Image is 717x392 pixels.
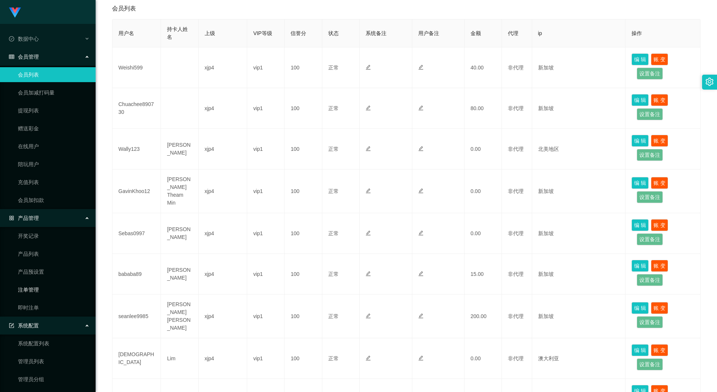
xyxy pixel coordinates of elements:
i: 图标: edit [366,271,371,276]
td: [PERSON_NAME] [161,129,198,169]
td: 15.00 [465,254,502,295]
i: 图标: edit [366,65,371,70]
td: xjp4 [199,338,247,379]
td: xjp4 [199,169,247,213]
button: 账 变 [651,219,668,231]
span: 正常 [328,313,339,319]
a: 在线用户 [18,139,90,154]
td: bababa89 [112,254,161,295]
span: 金额 [471,30,481,36]
td: vip1 [247,47,285,88]
button: 设置备注 [637,108,663,120]
span: 非代理 [508,65,524,71]
td: 新加坡 [532,169,626,213]
span: 会员列表 [112,4,136,13]
td: 0.00 [465,129,502,169]
td: vip1 [247,129,285,169]
button: 账 变 [651,94,668,106]
button: 编 辑 [631,219,649,231]
i: 图标: edit [418,146,423,151]
td: vip1 [247,169,285,213]
button: 设置备注 [637,316,663,328]
span: 上级 [205,30,215,36]
button: 账 变 [651,260,668,272]
span: 状态 [328,30,339,36]
span: 非代理 [508,271,524,277]
span: 正常 [328,105,339,111]
td: 100 [285,47,322,88]
span: 正常 [328,230,339,236]
td: vip1 [247,338,285,379]
span: 用户备注 [418,30,439,36]
button: 设置备注 [637,68,663,80]
button: 设置备注 [637,274,663,286]
td: 北美地区 [532,129,626,169]
span: 正常 [328,65,339,71]
td: xjp4 [199,295,247,338]
td: vip1 [247,295,285,338]
td: [PERSON_NAME] [161,213,198,254]
i: 图标: edit [418,105,423,111]
a: 产品预设置 [18,264,90,279]
a: 管理员分组 [18,372,90,387]
img: logo.9652507e.png [9,7,21,18]
i: 图标: edit [366,188,371,193]
a: 赠送彩金 [18,121,90,136]
a: 即时注单 [18,300,90,315]
i: 图标: setting [705,78,714,86]
button: 账 变 [651,177,668,189]
td: 新加坡 [532,47,626,88]
span: ip [538,30,542,36]
td: 100 [285,254,322,295]
i: 图标: edit [366,355,371,361]
span: 持卡人姓名 [167,26,188,40]
button: 编 辑 [631,135,649,147]
td: 100 [285,213,322,254]
td: 100 [285,338,322,379]
span: 用户名 [118,30,134,36]
td: 新加坡 [532,254,626,295]
i: 图标: edit [418,355,423,361]
td: Sebas0997 [112,213,161,254]
span: 数据中心 [9,36,39,42]
i: 图标: edit [418,188,423,193]
td: 100 [285,129,322,169]
span: 非代理 [508,355,524,361]
a: 注单管理 [18,282,90,297]
button: 编 辑 [631,260,649,272]
span: 系统备注 [366,30,387,36]
i: 图标: edit [418,230,423,236]
span: 非代理 [508,188,524,194]
td: xjp4 [199,213,247,254]
button: 编 辑 [631,53,649,65]
i: 图标: table [9,54,14,59]
span: 正常 [328,146,339,152]
a: 会员列表 [18,67,90,82]
button: 编 辑 [631,94,649,106]
td: 0.00 [465,338,502,379]
span: 系统配置 [9,323,39,329]
td: [PERSON_NAME] [161,254,198,295]
td: xjp4 [199,254,247,295]
td: 100 [285,88,322,129]
button: 设置备注 [637,191,663,203]
button: 账 变 [651,53,668,65]
button: 账 变 [651,344,668,356]
span: 正常 [328,188,339,194]
button: 账 变 [651,135,668,147]
span: 正常 [328,271,339,277]
td: Weishi599 [112,47,161,88]
td: xjp4 [199,129,247,169]
td: [PERSON_NAME] [PERSON_NAME] [161,295,198,338]
a: 提现列表 [18,103,90,118]
span: 产品管理 [9,215,39,221]
i: 图标: edit [366,313,371,318]
a: 产品列表 [18,246,90,261]
button: 编 辑 [631,344,649,356]
button: 设置备注 [637,233,663,245]
td: xjp4 [199,88,247,129]
a: 充值列表 [18,175,90,190]
td: 100 [285,169,322,213]
span: 非代理 [508,105,524,111]
span: 代理 [508,30,518,36]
